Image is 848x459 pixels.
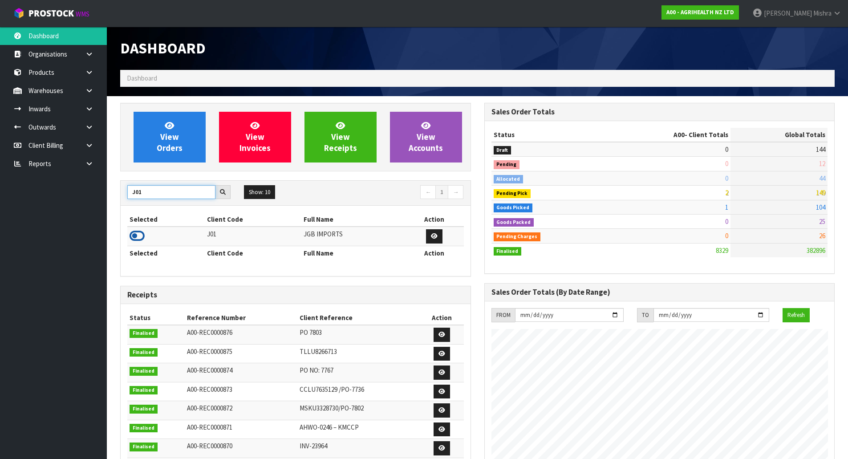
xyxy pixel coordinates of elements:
img: cube-alt.png [13,8,24,19]
span: 25 [819,217,825,226]
span: A00-REC0000874 [187,366,232,374]
strong: A00 - AGRIHEALTH NZ LTD [666,8,734,16]
span: PO NO: 7767 [300,366,333,374]
a: A00 - AGRIHEALTH NZ LTD [661,5,739,20]
th: Full Name [301,212,406,227]
nav: Page navigation [302,185,464,201]
th: Client Reference [297,311,420,325]
th: Status [127,311,185,325]
span: A00-REC0000871 [187,423,232,431]
span: Finalised [494,247,522,256]
button: Show: 10 [244,185,275,199]
span: Goods Packed [494,218,534,227]
span: Pending Charges [494,232,541,241]
div: FROM [491,308,515,322]
span: A00 [674,130,685,139]
span: Finalised [130,367,158,376]
span: View Receipts [324,120,357,154]
span: 2 [725,188,728,197]
th: Selected [127,212,205,227]
span: CCLU7635129 /PO-7736 [300,385,364,394]
span: Finalised [130,424,158,433]
h3: Receipts [127,291,464,299]
span: 12 [819,159,825,168]
span: A00-REC0000873 [187,385,232,394]
span: MSKU3328730/PO-7802 [300,404,364,412]
th: Selected [127,246,205,260]
th: Client Code [205,212,301,227]
span: Finalised [130,386,158,395]
span: Dashboard [127,74,157,82]
th: Action [405,246,463,260]
span: 0 [725,232,728,240]
a: 1 [435,185,448,199]
span: A00-REC0000875 [187,347,232,356]
th: - Client Totals [602,128,730,142]
span: [PERSON_NAME] [764,9,812,17]
th: Full Name [301,246,406,260]
h3: Sales Order Totals [491,108,828,116]
input: Search clients [127,185,215,199]
a: ViewInvoices [219,112,291,162]
span: A00-REC0000876 [187,328,232,337]
th: Client Code [205,246,301,260]
th: Reference Number [185,311,297,325]
span: 382896 [807,246,825,255]
span: Finalised [130,443,158,451]
span: A00-REC0000872 [187,404,232,412]
span: 26 [819,232,825,240]
a: ← [420,185,436,199]
span: Allocated [494,175,523,184]
span: Mishra [813,9,832,17]
span: Pending [494,160,520,169]
span: View Accounts [409,120,443,154]
a: ViewReceipts [304,112,377,162]
span: Finalised [130,405,158,414]
span: PO 7803 [300,328,322,337]
span: View Orders [157,120,183,154]
span: TLLU8266713 [300,347,337,356]
span: A00-REC0000870 [187,442,232,450]
a: → [448,185,463,199]
span: 1 [725,203,728,211]
span: Draft [494,146,511,155]
th: Status [491,128,603,142]
th: Action [420,311,464,325]
span: 8329 [716,246,728,255]
span: 0 [725,217,728,226]
span: INV-23964 [300,442,327,450]
th: Action [405,212,463,227]
small: WMS [76,10,89,18]
h3: Sales Order Totals (By Date Range) [491,288,828,297]
span: 144 [816,145,825,154]
a: ViewAccounts [390,112,462,162]
span: 0 [725,159,728,168]
span: 104 [816,203,825,211]
span: 0 [725,174,728,183]
span: Pending Pick [494,189,531,198]
div: TO [637,308,653,322]
td: JGB IMPORTS [301,227,406,246]
span: View Invoices [239,120,271,154]
td: J01 [205,227,301,246]
span: Dashboard [120,39,206,57]
span: 149 [816,188,825,197]
span: AHWO-0246 – KMCCP [300,423,359,431]
span: 44 [819,174,825,183]
span: Goods Picked [494,203,533,212]
a: ViewOrders [134,112,206,162]
span: ProStock [28,8,74,19]
button: Refresh [783,308,810,322]
span: 0 [725,145,728,154]
span: Finalised [130,348,158,357]
span: Finalised [130,329,158,338]
th: Global Totals [730,128,828,142]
